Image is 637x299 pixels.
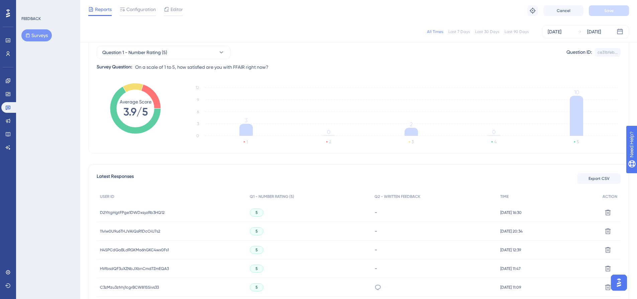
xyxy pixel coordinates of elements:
[427,29,443,34] div: All Times
[500,194,509,199] span: TIME
[123,105,148,118] tspan: 3.9/5
[574,89,579,95] tspan: 10
[100,285,159,290] span: C3zMzu3zfrhj1cgrBCW81SSivs33
[603,194,617,199] span: ACTION
[255,266,258,271] span: 5
[492,129,496,135] tspan: 0
[448,29,470,34] div: Last 7 Days
[100,266,169,271] span: HVfbsdQF3uXZNbJXbnCmd7ZmEQA3
[250,194,294,199] span: Q1 - NUMBER RATING (5)
[245,117,247,123] tspan: 3
[100,210,165,215] span: D2YItgHgtFPge1DWDxsyzRb3HQ12
[609,273,629,293] iframe: UserGuiding AI Assistant Launcher
[327,129,330,135] tspan: 0
[505,29,529,34] div: Last 90 Days
[255,210,258,215] span: 5
[126,5,156,13] span: Configuration
[197,97,199,102] tspan: 9
[135,63,269,71] span: On a scale of 1 to 5, how satisfied are you with FFAIR right now?
[543,5,583,16] button: Cancel
[16,2,42,10] span: Need Help?
[102,48,167,56] span: Question 1 - Number Rating (5)
[21,16,41,21] div: FEEDBACK
[196,85,199,90] tspan: 12
[500,285,521,290] span: [DATE] 11:09
[100,194,114,199] span: USER ID
[548,28,561,36] div: [DATE]
[197,121,199,126] tspan: 3
[120,99,151,104] tspan: Average Score
[566,48,592,57] div: Question ID:
[589,5,629,16] button: Save
[557,8,570,13] span: Cancel
[97,63,132,71] div: Survey Question:
[500,266,521,271] span: [DATE] 11:47
[100,229,160,234] span: 11vlw0U9u6THJVAIQsR1DcOiU7s2
[197,109,199,114] tspan: 6
[475,29,499,34] div: Last 30 Days
[255,229,258,234] span: 5
[171,5,183,13] span: Editor
[375,194,420,199] span: Q2 - WRITTEN FEEDBACK
[375,265,494,272] div: -
[97,173,134,185] span: Latest Responses
[598,50,618,55] div: ce31bfeb...
[500,247,521,253] span: [DATE] 12:39
[410,121,413,127] tspan: 2
[587,28,601,36] div: [DATE]
[329,139,331,144] text: 2
[255,247,258,253] span: 5
[494,139,497,144] text: 4
[100,247,169,253] span: H4SPCdGaBLdRGKMo6hGKC4wx0Fs1
[21,29,52,41] button: Surveys
[196,133,199,138] tspan: 0
[246,139,248,144] text: 1
[255,285,258,290] span: 5
[412,139,414,144] text: 3
[604,8,614,13] span: Save
[577,173,621,184] button: Export CSV
[500,210,522,215] span: [DATE] 16:30
[500,229,523,234] span: [DATE] 20:34
[95,5,112,13] span: Reports
[375,228,494,234] div: -
[375,247,494,253] div: -
[375,209,494,216] div: -
[589,176,610,181] span: Export CSV
[97,46,230,59] button: Question 1 - Number Rating (5)
[577,139,579,144] text: 5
